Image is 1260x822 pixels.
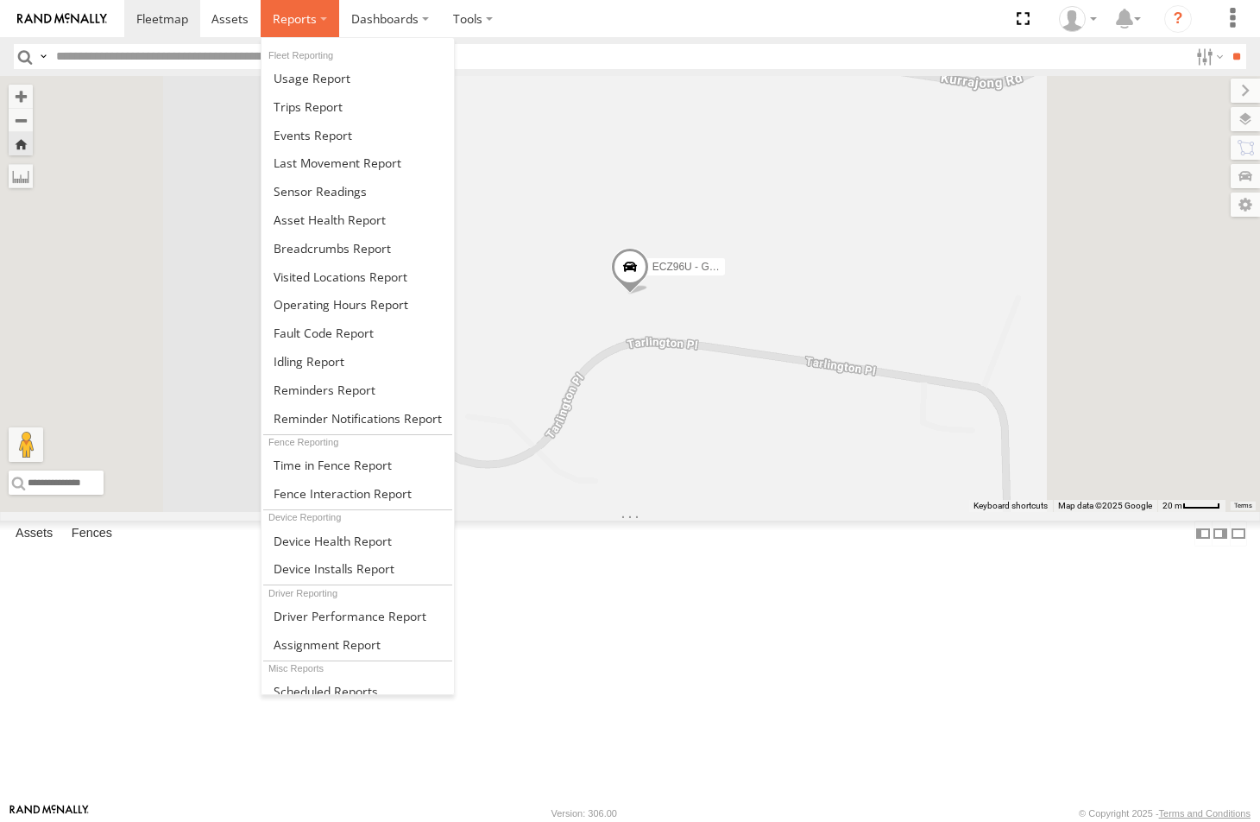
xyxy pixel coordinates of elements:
[9,164,33,188] label: Measure
[261,479,454,508] a: Fence Interaction Report
[7,522,61,546] label: Assets
[1189,44,1226,69] label: Search Filter Options
[1058,501,1152,510] span: Map data ©2025 Google
[973,500,1048,512] button: Keyboard shortcuts
[261,64,454,92] a: Usage Report
[261,290,454,319] a: Asset Operating Hours Report
[36,44,50,69] label: Search Query
[1164,5,1192,33] i: ?
[1162,501,1182,510] span: 20 m
[9,108,33,132] button: Zoom out
[63,522,121,546] label: Fences
[261,347,454,376] a: Idling Report
[261,149,454,177] a: Last Movement Report
[261,234,454,262] a: Breadcrumbs Report
[261,177,454,205] a: Sensor Readings
[261,262,454,291] a: Visited Locations Report
[9,805,89,822] a: Visit our Website
[1159,808,1251,819] a: Terms and Conditions
[261,527,454,555] a: Device Health Report
[652,260,750,272] span: ECZ96U - Great Wall
[1230,521,1247,546] label: Hide Summary Table
[1231,193,1260,217] label: Map Settings
[261,404,454,433] a: Service Reminder Notifications Report
[261,630,454,659] a: Assignment Report
[261,319,454,347] a: Fault Code Report
[1157,500,1225,512] button: Map scale: 20 m per 40 pixels
[1212,521,1229,546] label: Dock Summary Table to the Right
[1234,503,1252,509] a: Terms (opens in new tab)
[261,554,454,583] a: Device Installs Report
[261,677,454,705] a: Scheduled Reports
[261,451,454,479] a: Time in Fences Report
[261,205,454,234] a: Asset Health Report
[551,808,617,819] div: Version: 306.00
[1079,808,1251,819] div: © Copyright 2025 -
[9,85,33,108] button: Zoom in
[261,602,454,630] a: Driver Performance Report
[9,132,33,155] button: Zoom Home
[9,427,43,462] button: Drag Pegman onto the map to open Street View
[1053,6,1103,32] div: Nicole Hunt
[261,92,454,121] a: Trips Report
[261,121,454,149] a: Full Events Report
[1194,521,1212,546] label: Dock Summary Table to the Left
[261,376,454,404] a: Reminders Report
[17,13,107,25] img: rand-logo.svg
